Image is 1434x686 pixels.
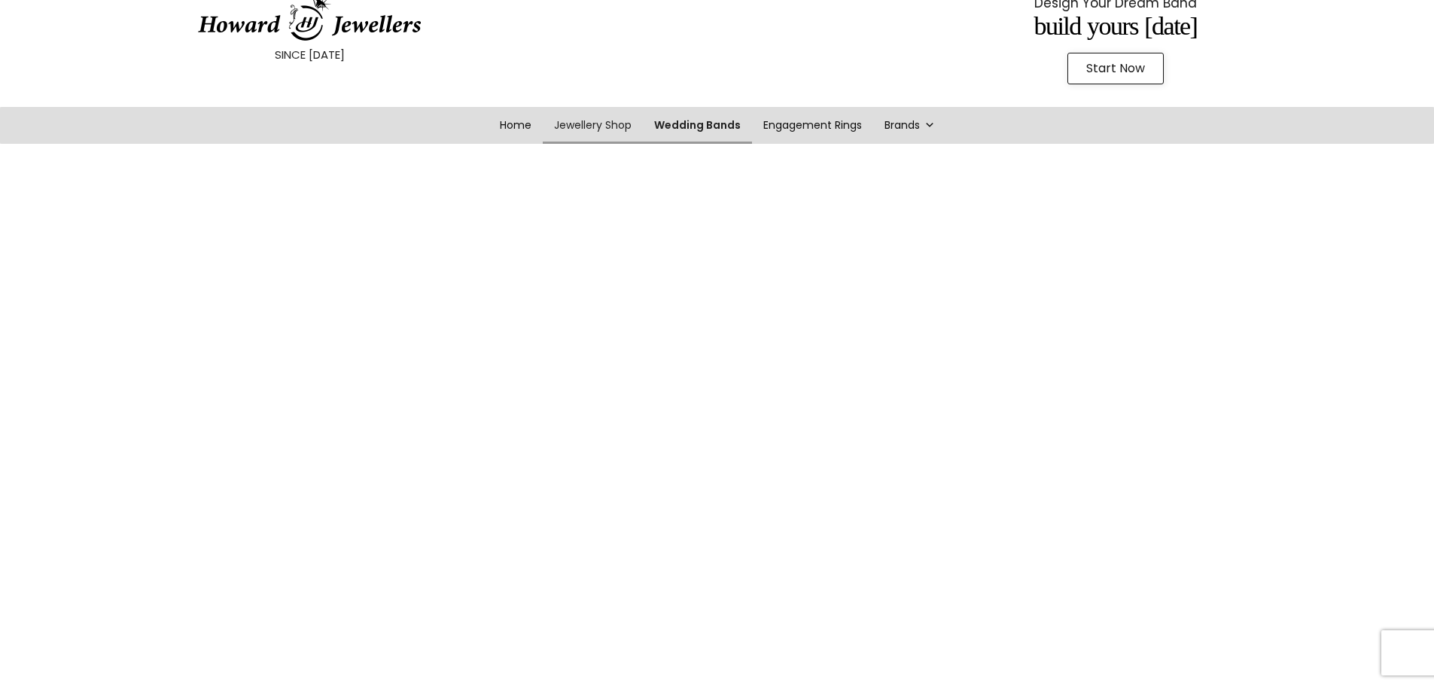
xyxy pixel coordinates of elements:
a: Brands [873,107,946,144]
a: Wedding Bands [643,107,752,144]
a: Jewellery Shop [543,107,643,144]
a: Home [489,107,543,144]
span: Build Yours [DATE] [1034,12,1198,40]
span: Start Now [1086,63,1145,75]
a: Start Now [1067,53,1164,84]
a: Engagement Rings [752,107,873,144]
p: SINCE [DATE] [38,45,581,65]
